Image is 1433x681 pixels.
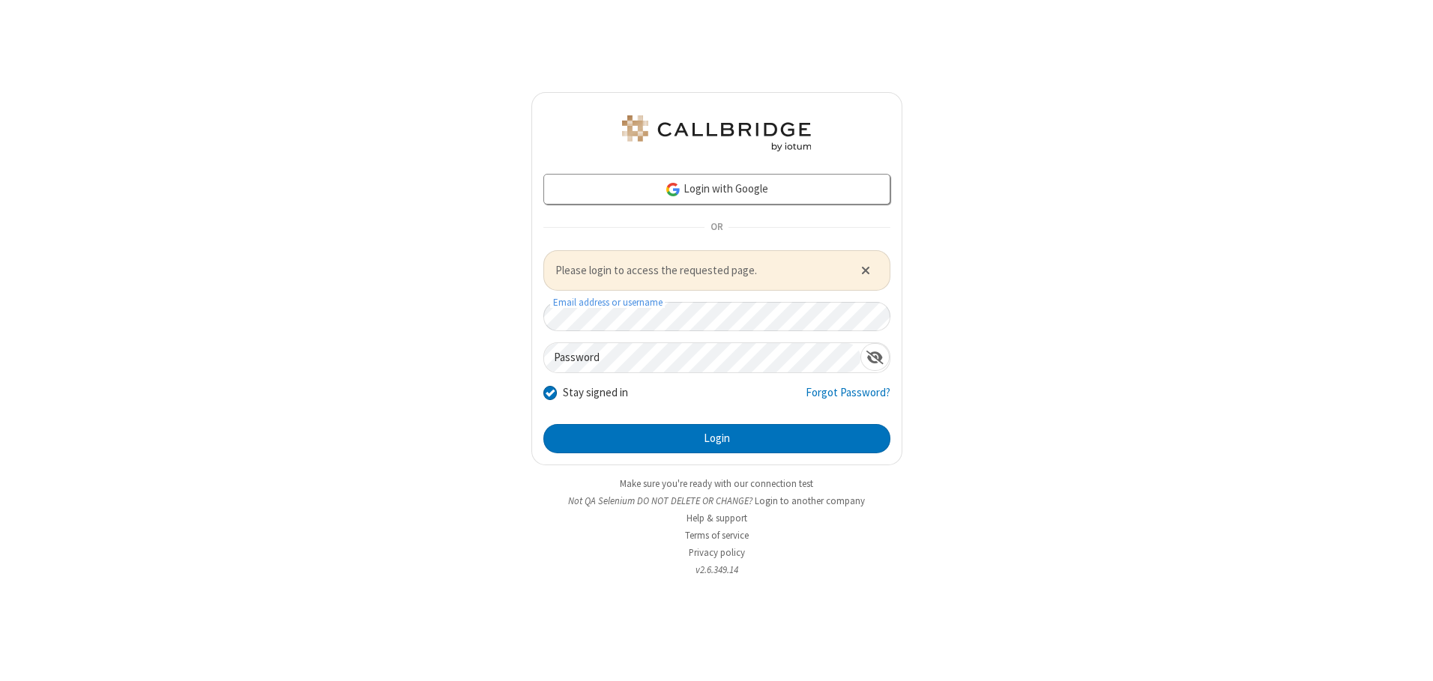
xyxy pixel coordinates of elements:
img: google-icon.png [665,181,681,198]
button: Close alert [853,259,878,282]
input: Password [544,343,860,372]
a: Privacy policy [689,546,745,559]
li: v2.6.349.14 [531,563,902,577]
a: Forgot Password? [806,384,890,413]
button: Login [543,424,890,454]
div: Show password [860,343,890,371]
a: Help & support [687,512,747,524]
input: Email address or username [543,302,890,331]
img: QA Selenium DO NOT DELETE OR CHANGE [619,115,814,151]
a: Make sure you're ready with our connection test [620,477,813,490]
span: OR [705,217,728,237]
a: Login with Google [543,174,890,204]
span: Please login to access the requested page. [555,262,842,279]
label: Stay signed in [563,384,628,402]
button: Login to another company [755,494,865,508]
li: Not QA Selenium DO NOT DELETE OR CHANGE? [531,494,902,508]
a: Terms of service [685,529,749,542]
